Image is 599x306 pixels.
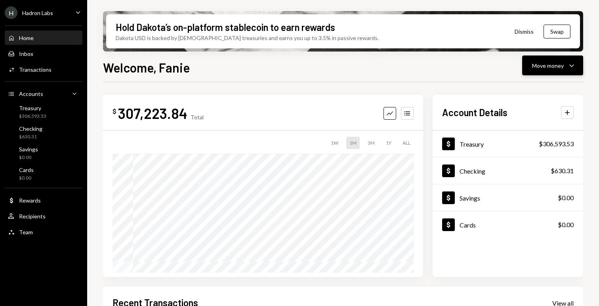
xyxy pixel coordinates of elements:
[19,113,46,120] div: $306,593.53
[116,21,335,34] div: Hold Dakota’s on-platform stablecoin to earn rewards
[505,22,544,41] button: Dismiss
[19,90,43,97] div: Accounts
[433,157,583,184] a: Checking$630.31
[460,167,485,175] div: Checking
[19,154,38,161] div: $0.00
[19,66,52,73] div: Transactions
[346,137,360,149] div: 1M
[5,225,82,239] a: Team
[433,184,583,211] a: Savings$0.00
[399,137,414,149] div: ALL
[460,221,476,229] div: Cards
[558,193,574,203] div: $0.00
[19,105,46,111] div: Treasury
[116,34,379,42] div: Dakota USD is backed by [DEMOGRAPHIC_DATA] treasuries and earns you up to 3.5% in passive rewards.
[383,137,395,149] div: 1Y
[5,143,82,163] a: Savings$0.00
[113,107,116,115] div: $
[5,209,82,223] a: Recipients
[19,197,41,204] div: Rewards
[442,106,507,119] h2: Account Details
[558,220,574,229] div: $0.00
[118,104,187,122] div: 307,223.84
[5,123,82,142] a: Checking$630.31
[5,6,17,19] div: H
[19,50,33,57] div: Inbox
[19,34,34,41] div: Home
[19,166,34,173] div: Cards
[460,140,484,148] div: Treasury
[19,229,33,235] div: Team
[103,59,190,75] h1: Welcome, Fanie
[19,134,42,140] div: $630.31
[328,137,341,149] div: 1W
[5,164,82,183] a: Cards$0.00
[551,166,574,176] div: $630.31
[5,31,82,45] a: Home
[539,139,574,149] div: $306,593.53
[433,130,583,157] a: Treasury$306,593.53
[5,102,82,121] a: Treasury$306,593.53
[433,211,583,238] a: Cards$0.00
[532,61,564,70] div: Move money
[5,62,82,76] a: Transactions
[544,25,570,38] button: Swap
[5,46,82,61] a: Inbox
[5,86,82,101] a: Accounts
[460,194,480,202] div: Savings
[19,146,38,153] div: Savings
[522,55,583,75] button: Move money
[364,137,378,149] div: 3M
[191,114,204,120] div: Total
[22,10,53,16] div: Hadron Labs
[19,175,34,182] div: $0.00
[19,213,46,220] div: Recipients
[5,193,82,207] a: Rewards
[19,125,42,132] div: Checking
